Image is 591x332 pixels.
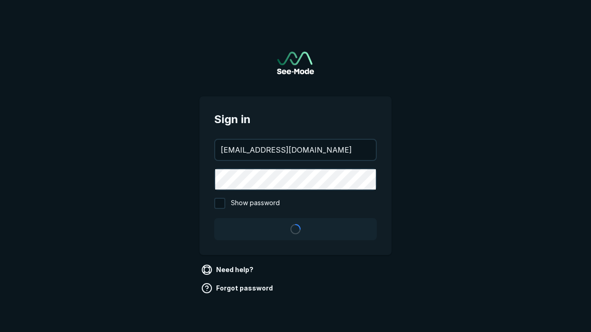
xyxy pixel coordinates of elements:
span: Sign in [214,111,377,128]
a: Go to sign in [277,52,314,74]
a: Forgot password [199,281,277,296]
a: Need help? [199,262,257,277]
img: See-Mode Logo [277,52,314,74]
input: your@email.com [215,140,376,160]
span: Show password [231,198,280,209]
